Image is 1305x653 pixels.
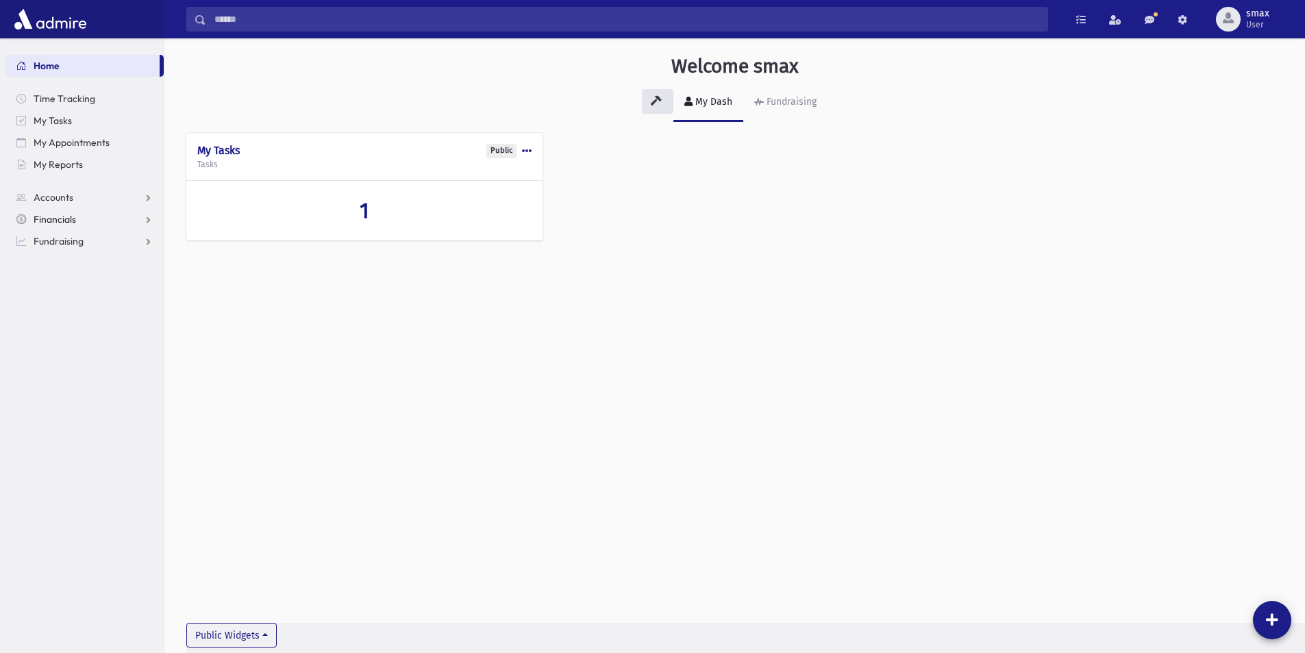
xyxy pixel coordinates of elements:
[5,132,164,153] a: My Appointments
[5,110,164,132] a: My Tasks
[5,55,160,77] a: Home
[764,96,817,108] div: Fundraising
[34,213,76,225] span: Financials
[671,55,799,78] h3: Welcome smax
[34,60,60,72] span: Home
[206,7,1047,32] input: Search
[486,144,517,158] div: Public
[186,623,277,648] button: Public Widgets
[360,197,369,223] span: 1
[5,208,164,230] a: Financials
[11,5,90,33] img: AdmirePro
[34,114,72,127] span: My Tasks
[5,153,164,175] a: My Reports
[197,197,532,223] a: 1
[34,93,95,105] span: Time Tracking
[5,230,164,252] a: Fundraising
[5,186,164,208] a: Accounts
[743,84,828,122] a: Fundraising
[693,96,732,108] div: My Dash
[34,136,110,149] span: My Appointments
[34,191,73,204] span: Accounts
[197,160,532,169] h5: Tasks
[1246,19,1269,30] span: User
[673,84,743,122] a: My Dash
[1246,8,1269,19] span: smax
[34,158,83,171] span: My Reports
[5,88,164,110] a: Time Tracking
[197,144,532,157] h4: My Tasks
[34,235,84,247] span: Fundraising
